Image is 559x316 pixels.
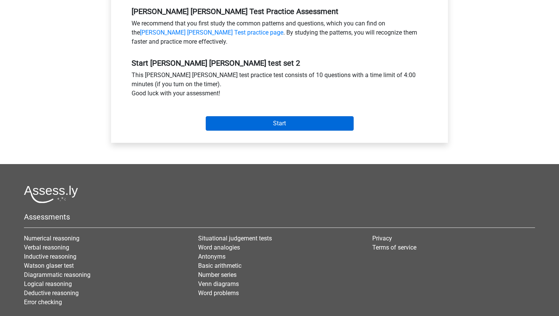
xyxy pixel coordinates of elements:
[24,244,69,251] a: Verbal reasoning
[198,271,237,278] a: Number series
[198,289,239,297] a: Word problems
[198,280,239,288] a: Venn diagrams
[24,271,91,278] a: Diagrammatic reasoning
[198,235,272,242] a: Situational judgement tests
[24,253,76,260] a: Inductive reasoning
[24,262,74,269] a: Watson glaser test
[372,235,392,242] a: Privacy
[24,212,535,221] h5: Assessments
[132,58,427,68] h5: Start [PERSON_NAME] [PERSON_NAME] test set 2
[24,185,78,203] img: Assessly logo
[126,19,433,49] div: We recommend that you first study the common patterns and questions, which you can find on the . ...
[372,244,416,251] a: Terms of service
[24,280,72,288] a: Logical reasoning
[24,299,62,306] a: Error checking
[206,116,354,131] input: Start
[126,71,433,101] div: This [PERSON_NAME] [PERSON_NAME] test practice test consists of 10 questions with a time limit of...
[24,235,79,242] a: Numerical reasoning
[24,289,79,297] a: Deductive reasoning
[198,244,240,251] a: Word analogies
[132,7,427,16] h5: [PERSON_NAME] [PERSON_NAME] Test Practice Assessment
[198,262,241,269] a: Basic arithmetic
[198,253,226,260] a: Antonyms
[140,29,283,36] a: [PERSON_NAME] [PERSON_NAME] Test practice page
